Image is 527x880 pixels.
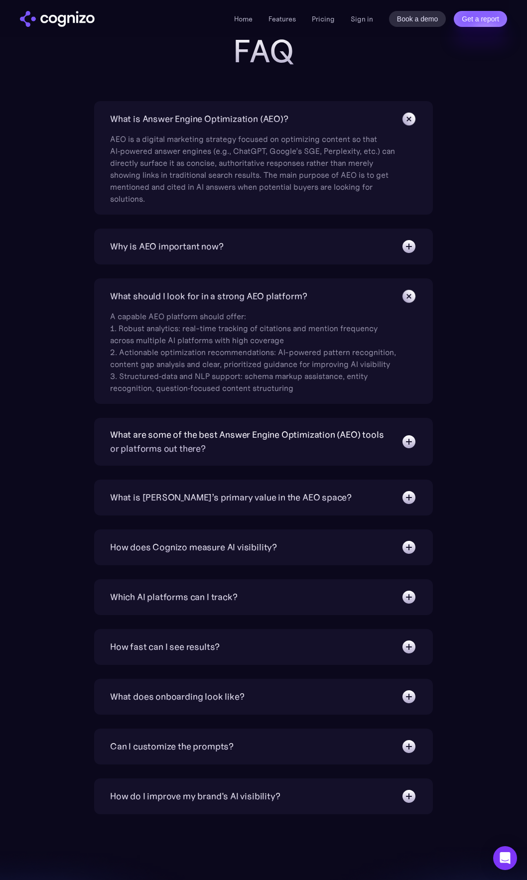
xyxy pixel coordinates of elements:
[268,14,296,23] a: Features
[493,846,517,870] div: Open Intercom Messenger
[110,289,307,303] div: What should I look for in a strong AEO platform?
[110,590,237,604] div: Which AI platforms can I track?
[110,789,280,803] div: How do I improve my brand's AI visibility?
[234,14,253,23] a: Home
[20,11,95,27] img: cognizo logo
[110,240,224,253] div: Why is AEO important now?
[110,640,220,654] div: How fast can I see results?
[110,690,244,704] div: What does onboarding look like?
[389,11,446,27] a: Book a demo
[110,491,352,504] div: What is [PERSON_NAME]’s primary value in the AEO space?
[312,14,335,23] a: Pricing
[20,11,95,27] a: home
[110,127,399,205] div: AEO is a digital marketing strategy focused on optimizing content so that AI‑powered answer engin...
[454,11,507,27] a: Get a report
[351,13,373,25] a: Sign in
[110,428,391,456] div: What are some of the best Answer Engine Optimization (AEO) tools or platforms out there?
[110,304,399,394] div: A capable AEO platform should offer: 1. Robust analytics: real-time tracking of citations and men...
[64,33,463,69] h2: FAQ
[110,740,234,754] div: Can I customize the prompts?
[110,112,288,126] div: What is Answer Engine Optimization (AEO)?
[110,540,277,554] div: How does Cognizo measure AI visibility?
